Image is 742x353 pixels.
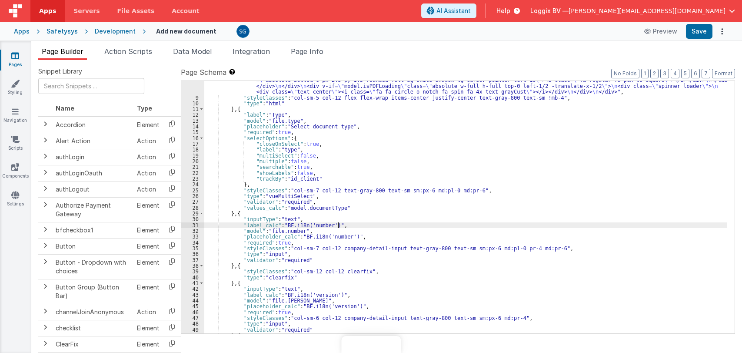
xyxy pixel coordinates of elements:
[73,7,100,15] span: Servers
[181,95,204,101] div: 9
[133,238,163,254] td: Element
[133,133,163,149] td: Action
[52,181,133,197] td: authLogout
[181,298,204,303] div: 44
[133,222,163,238] td: Element
[639,24,682,38] button: Preview
[181,263,204,269] div: 38
[38,67,82,76] span: Snippet Library
[181,176,204,182] div: 23
[52,279,133,304] td: Button Group (Button Bar)
[56,104,74,112] span: Name
[686,24,712,39] button: Save
[181,321,204,326] div: 48
[181,275,204,280] div: 40
[181,129,204,135] div: 15
[691,69,700,78] button: 6
[681,69,689,78] button: 5
[181,216,204,222] div: 30
[181,112,204,118] div: 12
[52,165,133,181] td: authLoginOauth
[52,222,133,238] td: bfcheckbox1
[181,118,204,124] div: 13
[181,147,204,152] div: 18
[181,228,204,234] div: 32
[650,69,659,78] button: 2
[133,165,163,181] td: Action
[52,336,133,352] td: ClearFix
[641,69,649,78] button: 1
[436,7,471,15] span: AI Assistant
[52,304,133,320] td: channelJoinAnonymous
[39,7,56,15] span: Apps
[181,199,204,205] div: 27
[52,254,133,279] td: Button - Dropdown with choices
[181,286,204,292] div: 42
[496,7,510,15] span: Help
[181,101,204,106] div: 10
[181,211,204,216] div: 29
[156,28,216,34] h4: Add new document
[173,47,212,56] span: Data Model
[117,7,155,15] span: File Assets
[181,170,204,176] div: 22
[52,149,133,165] td: authLogin
[133,279,163,304] td: Element
[421,3,476,18] button: AI Assistant
[671,69,679,78] button: 4
[181,292,204,298] div: 43
[181,158,204,164] div: 20
[181,240,204,245] div: 34
[181,124,204,129] div: 14
[133,181,163,197] td: Action
[181,234,204,239] div: 33
[52,133,133,149] td: Alert Action
[14,27,30,36] div: Apps
[52,238,133,254] td: Button
[52,197,133,222] td: Authorize Payment Gateway
[42,47,83,56] span: Page Builder
[611,69,639,78] button: No Folds
[181,280,204,286] div: 41
[569,7,725,15] span: [PERSON_NAME][EMAIL_ADDRESS][DOMAIN_NAME]
[716,25,728,37] button: Options
[530,7,569,15] span: Loggix BV —
[137,104,152,112] span: Type
[133,254,163,279] td: Element
[181,205,204,211] div: 28
[133,149,163,165] td: Action
[181,251,204,257] div: 36
[181,327,204,333] div: 49
[702,69,710,78] button: 7
[660,69,669,78] button: 3
[52,117,133,133] td: Accordion
[181,333,204,338] div: 50
[181,153,204,158] div: 19
[133,304,163,320] td: Action
[181,257,204,263] div: 37
[181,135,204,141] div: 16
[181,315,204,321] div: 47
[181,164,204,170] div: 21
[133,320,163,336] td: Element
[237,25,249,37] img: 385c22c1e7ebf23f884cbf6fb2c72b80
[181,141,204,147] div: 17
[181,245,204,251] div: 35
[133,336,163,352] td: Element
[181,269,204,274] div: 39
[104,47,152,56] span: Action Scripts
[530,7,735,15] button: Loggix BV — [PERSON_NAME][EMAIL_ADDRESS][DOMAIN_NAME]
[47,27,78,36] div: Safetysys
[712,69,735,78] button: Format
[181,67,226,77] span: Page Schema
[95,27,136,36] div: Development
[181,309,204,315] div: 46
[38,78,144,94] input: Search Snippets ...
[133,117,163,133] td: Element
[181,182,204,187] div: 24
[181,303,204,309] div: 45
[291,47,323,56] span: Page Info
[133,197,163,222] td: Element
[181,193,204,199] div: 26
[233,47,270,56] span: Integration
